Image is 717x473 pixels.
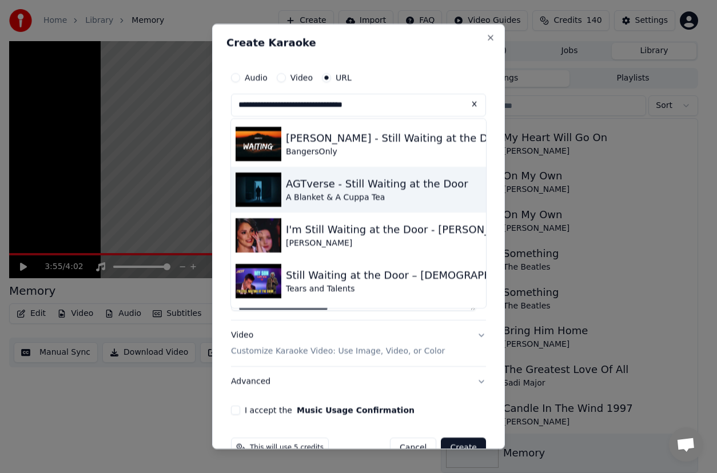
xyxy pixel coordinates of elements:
div: A Blanket & A Cuppa Tea [286,192,468,203]
h2: Create Karaoke [226,38,491,48]
button: Cancel [390,438,436,458]
button: VideoCustomize Karaoke Video: Use Image, Video, or Color [231,320,486,366]
img: Ernesto - Still Waiting at the Door "i'm still waiting at the door" [236,127,281,161]
div: AGTverse - Still Waiting at the Door [286,176,468,192]
div: [PERSON_NAME] [286,238,524,249]
div: Video [231,330,445,357]
div: I'm Still Waiting at the Door - [PERSON_NAME] [286,222,524,238]
label: Video [290,74,313,82]
div: [PERSON_NAME] - Still Waiting at the Door "i'm still waiting at the door" [286,130,655,146]
img: AGTverse - Still Waiting at the Door [236,173,281,207]
button: Create [441,438,486,458]
button: Advanced [231,367,486,396]
label: URL [336,74,352,82]
img: Still Waiting at the Door – 54-Year-Old Ernesto’s Performance Broke Millions of Hearts [236,264,281,298]
p: Customize Karaoke Video: Use Image, Video, or Color [231,346,445,357]
label: Audio [245,74,268,82]
button: I accept the [297,406,415,414]
label: I accept the [245,406,415,414]
img: I'm Still Waiting at the Door - Ernesto [236,218,281,252]
div: BangersOnly [286,146,655,158]
span: This will use 5 credits [250,443,324,452]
